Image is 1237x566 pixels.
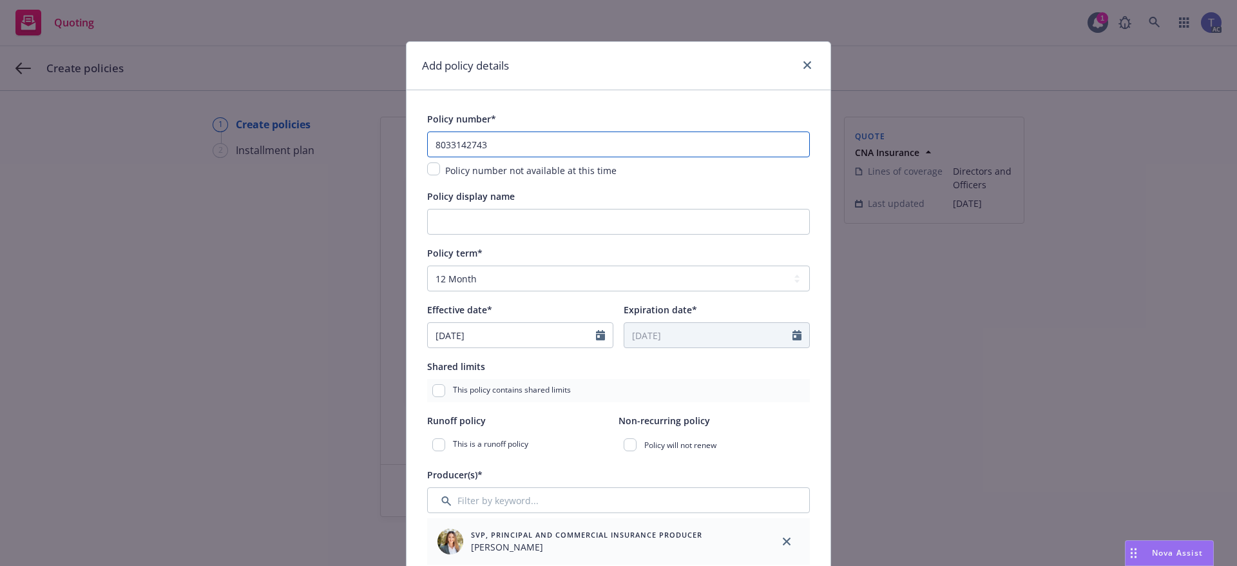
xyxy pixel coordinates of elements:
span: Nova Assist [1152,547,1203,558]
span: Non-recurring policy [618,415,710,427]
span: Policy number not available at this time [445,164,617,177]
div: This policy contains shared limits [427,379,810,402]
span: Policy number* [427,113,496,125]
input: MM/DD/YYYY [428,323,596,347]
span: Producer(s)* [427,469,483,481]
span: Policy term* [427,247,483,259]
button: Nova Assist [1125,540,1214,566]
input: MM/DD/YYYY [624,323,792,347]
a: close [800,57,815,73]
span: Shared limits [427,360,485,373]
span: Effective date* [427,304,492,316]
div: Drag to move [1126,541,1142,565]
svg: Calendar [792,330,801,340]
img: employee photo [437,529,463,554]
span: Expiration date* [624,304,697,316]
input: Filter by keyword... [427,487,810,513]
svg: Calendar [596,330,605,340]
span: Runoff policy [427,415,486,427]
span: Policy display name [427,190,515,202]
div: Policy will not renew [618,433,810,456]
span: SVP, Principal and Commercial Insurance Producer [471,529,702,540]
div: This is a runoff policy [427,433,618,456]
a: close [779,534,794,549]
span: [PERSON_NAME] [471,540,702,554]
h1: Add policy details [422,57,509,74]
